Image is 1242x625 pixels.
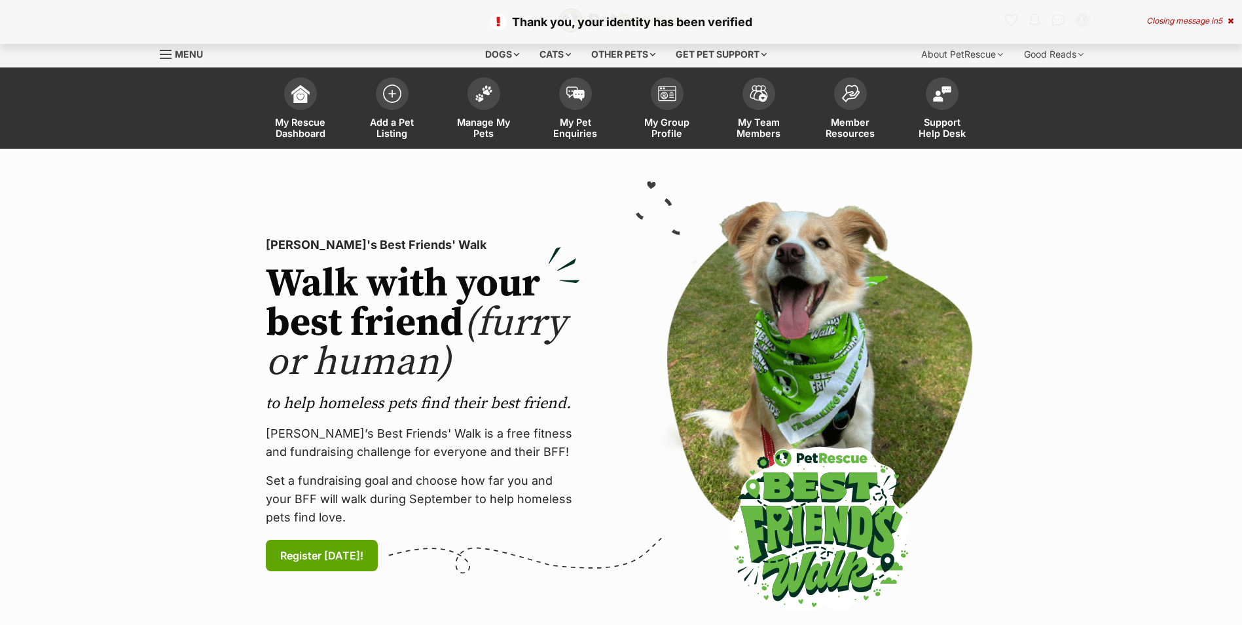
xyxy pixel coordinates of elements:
img: team-members-icon-5396bd8760b3fe7c0b43da4ab00e1e3bb1a5d9ba89233759b79545d2d3fc5d0d.svg [750,85,768,102]
p: [PERSON_NAME]’s Best Friends' Walk is a free fitness and fundraising challenge for everyone and t... [266,425,580,461]
h2: Walk with your best friend [266,265,580,383]
img: help-desk-icon-fdf02630f3aa405de69fd3d07c3f3aa587a6932b1a1747fa1d2bba05be0121f9.svg [933,86,951,102]
a: Register [DATE]! [266,540,378,571]
span: My Team Members [729,117,788,139]
span: Register [DATE]! [280,548,363,563]
div: Other pets [582,41,665,67]
a: My Rescue Dashboard [255,71,346,149]
span: My Group Profile [638,117,697,139]
span: My Pet Enquiries [546,117,605,139]
a: My Team Members [713,71,805,149]
div: Dogs [476,41,528,67]
img: pet-enquiries-icon-7e3ad2cf08bfb03b45e93fb7055b45f3efa6380592205ae92323e6603595dc1f.svg [566,86,585,101]
span: Manage My Pets [454,117,513,139]
img: dashboard-icon-eb2f2d2d3e046f16d808141f083e7271f6b2e854fb5c12c21221c1fb7104beca.svg [291,85,310,103]
div: Get pet support [667,41,776,67]
p: to help homeless pets find their best friend. [266,393,580,414]
a: Add a Pet Listing [346,71,438,149]
a: My Pet Enquiries [530,71,621,149]
span: Add a Pet Listing [363,117,422,139]
a: Menu [160,41,212,65]
span: My Rescue Dashboard [271,117,330,139]
a: Support Help Desk [896,71,988,149]
div: Good Reads [1015,41,1093,67]
a: Manage My Pets [438,71,530,149]
img: add-pet-listing-icon-0afa8454b4691262ce3f59096e99ab1cd57d4a30225e0717b998d2c9b9846f56.svg [383,85,401,103]
div: Cats [530,41,580,67]
img: group-profile-icon-3fa3cf56718a62981997c0bc7e787c4b2cf8bcc04b72c1350f741eb67cf2f40e.svg [658,86,676,102]
img: manage-my-pets-icon-02211641906a0b7f246fdf0571729dbe1e7629f14944591b6c1af311fb30b64b.svg [475,85,493,102]
span: Menu [175,48,203,60]
a: Member Resources [805,71,896,149]
span: (furry or human) [266,299,566,387]
div: About PetRescue [912,41,1012,67]
p: Set a fundraising goal and choose how far you and your BFF will walk during September to help hom... [266,472,580,527]
span: Member Resources [821,117,880,139]
span: Support Help Desk [913,117,972,139]
p: [PERSON_NAME]'s Best Friends' Walk [266,236,580,254]
img: member-resources-icon-8e73f808a243e03378d46382f2149f9095a855e16c252ad45f914b54edf8863c.svg [841,85,860,102]
a: My Group Profile [621,71,713,149]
